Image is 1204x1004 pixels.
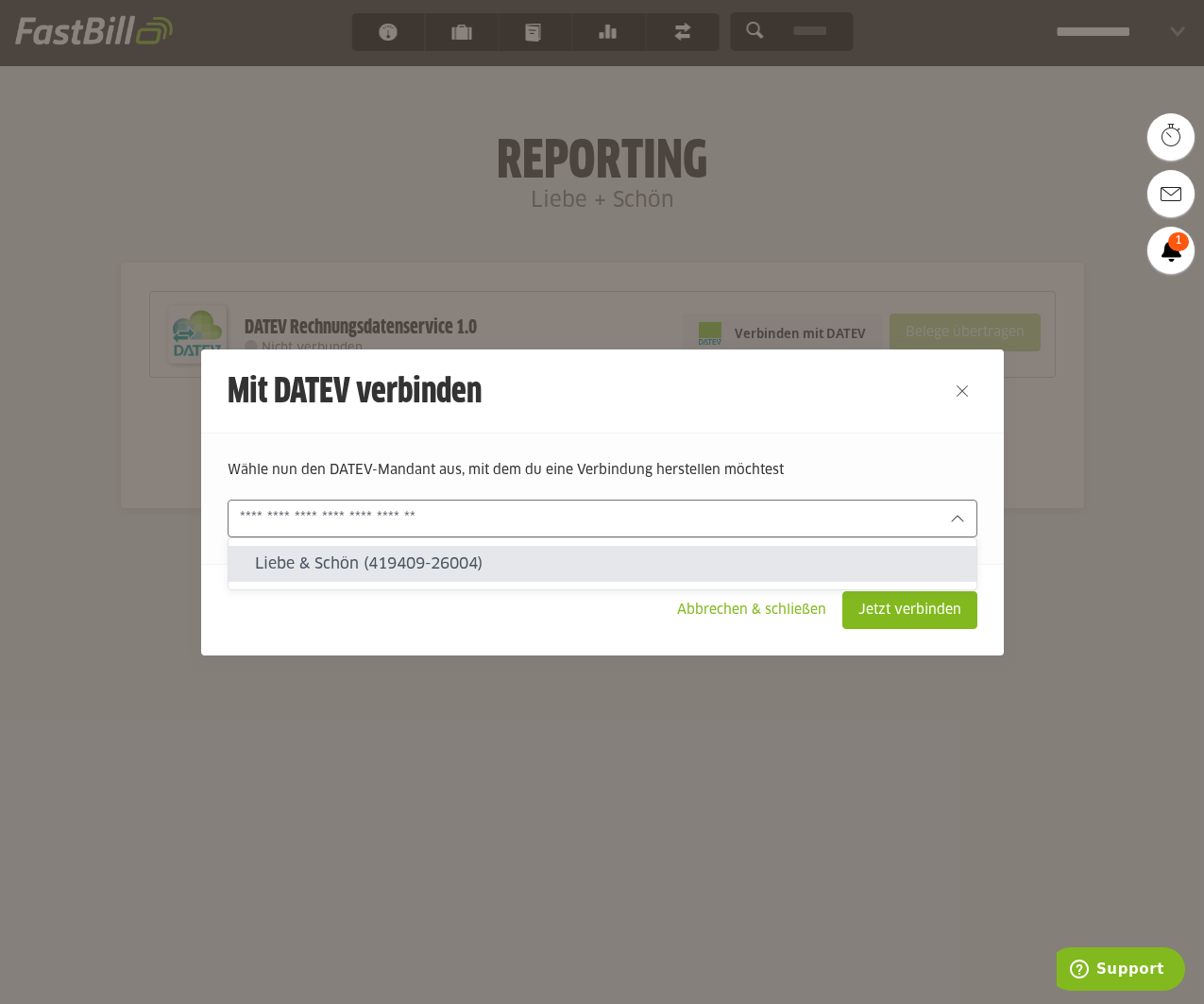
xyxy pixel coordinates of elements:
sl-option: Liebe & Schön (419409-26004) [229,546,976,582]
span: 1 [1168,232,1189,251]
a: 1 [1147,227,1195,274]
p: Wähle nun den DATEV-Mandant aus, mit dem du eine Verbindung herstellen möchtest [228,460,977,481]
sl-button: Jetzt verbinden [842,591,977,629]
sl-button: Abbrechen & schließen [661,591,842,629]
iframe: Öffnet ein Widget, in dem Sie weitere Informationen finden [1057,947,1185,995]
